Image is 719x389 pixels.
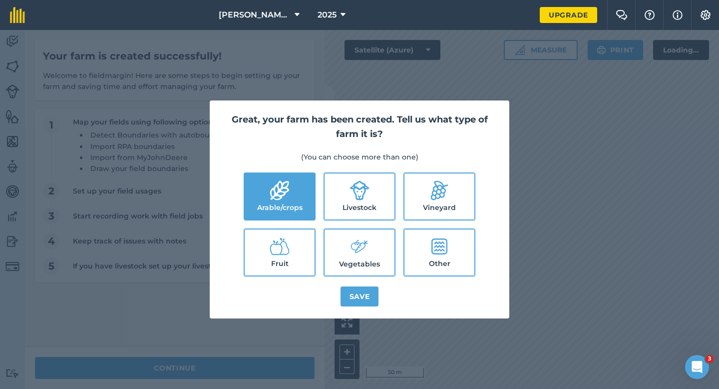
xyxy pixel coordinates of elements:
[325,173,394,219] label: Livestock
[219,9,291,21] span: [PERSON_NAME] Farming LTD
[404,229,474,275] label: Other
[706,355,714,363] span: 3
[673,9,683,21] img: svg+xml;base64,PHN2ZyB4bWxucz0iaHR0cDovL3d3dy53My5vcmcvMjAwMC9zdmciIHdpZHRoPSIxNyIgaGVpZ2h0PSIxNy...
[222,112,497,141] h2: Great, your farm has been created. Tell us what type of farm it is?
[325,229,394,275] label: Vegetables
[245,229,315,275] label: Fruit
[245,173,315,219] label: Arable/crops
[700,10,712,20] img: A cog icon
[341,286,379,306] button: Save
[318,9,337,21] span: 2025
[644,10,656,20] img: A question mark icon
[616,10,628,20] img: Two speech bubbles overlapping with the left bubble in the forefront
[685,355,709,379] iframe: Intercom live chat
[404,173,474,219] label: Vineyard
[10,7,25,23] img: fieldmargin Logo
[540,7,597,23] a: Upgrade
[222,151,497,162] p: (You can choose more than one)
